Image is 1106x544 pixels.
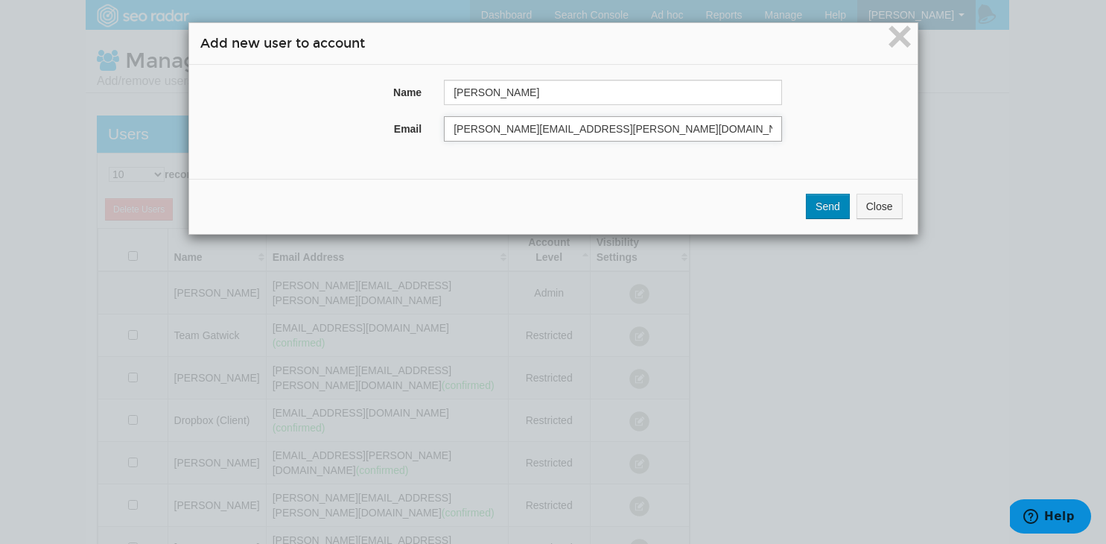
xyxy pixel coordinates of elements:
[806,194,850,219] input: Send
[193,116,433,136] label: Email
[886,11,912,61] span: ×
[886,24,912,54] button: Close
[193,80,433,100] label: Name
[1010,499,1091,537] iframe: Opens a widget where you can find more information
[200,34,906,53] h4: Add new user to account
[856,194,903,219] button: Close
